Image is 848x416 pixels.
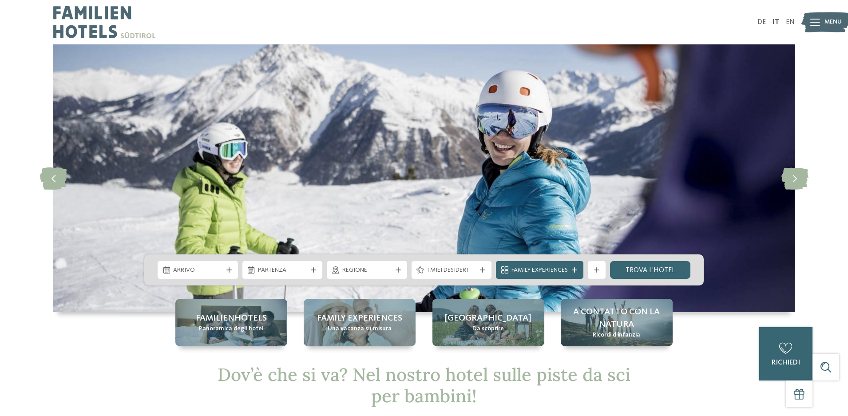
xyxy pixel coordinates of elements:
span: Una vacanza su misura [328,325,392,333]
span: A contatto con la natura [570,306,664,331]
span: Regione [342,266,392,275]
span: Family experiences [317,312,402,325]
a: trova l’hotel [610,261,690,279]
span: Dov’è che si va? Nel nostro hotel sulle piste da sci per bambini! [218,363,630,407]
span: Familienhotels [196,312,267,325]
span: Partenza [258,266,307,275]
span: Da scoprire [472,325,504,333]
span: Ricordi d’infanzia [593,331,640,340]
a: DE [757,19,766,26]
a: EN [786,19,795,26]
a: Hotel sulle piste da sci per bambini: divertimento senza confini Familienhotels Panoramica degli ... [175,299,287,346]
span: Family Experiences [511,266,568,275]
span: richiedi [772,359,800,366]
span: Menu [824,18,842,27]
span: Arrivo [173,266,222,275]
span: Panoramica degli hotel [199,325,264,333]
img: Hotel sulle piste da sci per bambini: divertimento senza confini [53,44,795,312]
a: Hotel sulle piste da sci per bambini: divertimento senza confini [GEOGRAPHIC_DATA] Da scoprire [432,299,544,346]
a: Hotel sulle piste da sci per bambini: divertimento senza confini Family experiences Una vacanza s... [304,299,416,346]
span: [GEOGRAPHIC_DATA] [445,312,531,325]
a: IT [773,19,779,26]
a: Hotel sulle piste da sci per bambini: divertimento senza confini A contatto con la natura Ricordi... [561,299,673,346]
span: I miei desideri [427,266,476,275]
a: richiedi [759,327,812,380]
